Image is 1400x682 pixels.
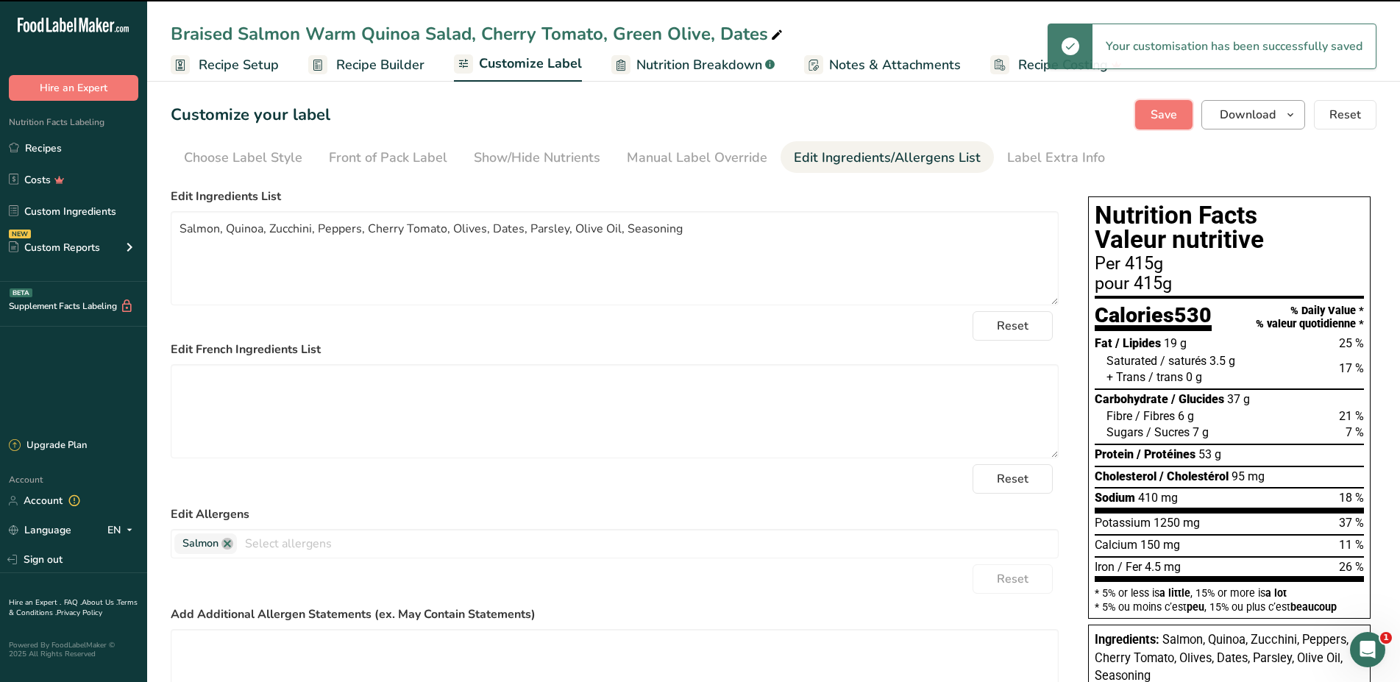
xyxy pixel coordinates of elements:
[1095,602,1364,612] div: * 5% ou moins c’est , 15% ou plus c’est
[1314,100,1376,129] button: Reset
[1174,302,1212,327] span: 530
[1135,409,1175,423] span: / Fibres
[1095,275,1364,293] div: pour 415g
[1117,560,1142,574] span: / Fer
[1007,148,1105,168] div: Label Extra Info
[9,517,71,543] a: Language
[1148,370,1183,384] span: / trans
[1138,491,1178,505] span: 410 mg
[1095,560,1115,574] span: Iron
[997,317,1028,335] span: Reset
[1159,587,1190,599] span: a little
[1339,491,1364,505] span: 18 %
[1095,447,1134,461] span: Protein
[171,188,1059,205] label: Edit Ingredients List
[1265,587,1287,599] span: a lot
[9,438,87,453] div: Upgrade Plan
[611,49,775,82] a: Nutrition Breakdown
[184,148,302,168] div: Choose Label Style
[10,288,32,297] div: BETA
[171,21,786,47] div: Braised Salmon Warm Quinoa Salad, Cherry Tomato, Green Olive, Dates
[1095,516,1151,530] span: Potassium
[171,605,1059,623] label: Add Additional Allergen Statements (ex. May Contain Statements)
[1160,354,1207,368] span: / saturés
[1095,305,1212,332] div: Calories
[1135,100,1193,129] button: Save
[1095,255,1364,273] div: Per 415g
[997,470,1028,488] span: Reset
[9,597,61,608] a: Hire an Expert .
[9,597,138,618] a: Terms & Conditions .
[1350,632,1385,667] iframe: Intercom live chat
[1092,24,1376,68] div: Your customisation has been successfully saved
[1209,354,1235,368] span: 3.5 g
[1339,516,1364,530] span: 37 %
[64,597,82,608] a: FAQ .
[1095,392,1168,406] span: Carbohydrate
[1220,106,1276,124] span: Download
[1380,632,1392,644] span: 1
[171,103,330,127] h1: Customize your label
[1339,409,1364,423] span: 21 %
[973,564,1053,594] button: Reset
[1346,425,1364,439] span: 7 %
[9,240,100,255] div: Custom Reports
[1339,361,1364,375] span: 17 %
[1151,106,1177,124] span: Save
[454,47,582,82] a: Customize Label
[1106,354,1157,368] span: Saturated
[329,148,447,168] div: Front of Pack Label
[1095,582,1364,612] section: * 5% or less is , 15% or more is
[1106,425,1143,439] span: Sugars
[1095,633,1159,647] span: Ingredients:
[973,464,1053,494] button: Reset
[990,49,1122,82] a: Recipe Costing
[1095,203,1364,252] h1: Nutrition Facts Valeur nutritive
[1159,469,1229,483] span: / Cholestérol
[1140,538,1180,552] span: 150 mg
[1201,100,1305,129] button: Download
[171,505,1059,523] label: Edit Allergens
[997,570,1028,588] span: Reset
[804,49,961,82] a: Notes & Attachments
[1137,447,1195,461] span: / Protéines
[1339,560,1364,574] span: 26 %
[1187,601,1204,613] span: peu
[9,75,138,101] button: Hire an Expert
[1106,370,1145,384] span: + Trans
[1171,392,1224,406] span: / Glucides
[1198,447,1221,461] span: 53 g
[82,597,117,608] a: About Us .
[829,55,961,75] span: Notes & Attachments
[474,148,600,168] div: Show/Hide Nutrients
[1339,538,1364,552] span: 11 %
[794,148,981,168] div: Edit Ingredients/Allergens List
[1227,392,1250,406] span: 37 g
[1095,469,1156,483] span: Cholesterol
[1232,469,1265,483] span: 95 mg
[627,148,767,168] div: Manual Label Override
[199,55,279,75] span: Recipe Setup
[107,522,138,539] div: EN
[1164,336,1187,350] span: 19 g
[9,230,31,238] div: NEW
[1339,336,1364,350] span: 25 %
[171,49,279,82] a: Recipe Setup
[1329,106,1361,124] span: Reset
[479,54,582,74] span: Customize Label
[237,532,1058,555] input: Select allergens
[1106,409,1132,423] span: Fibre
[1095,491,1135,505] span: Sodium
[1178,409,1194,423] span: 6 g
[1154,516,1200,530] span: 1250 mg
[336,55,424,75] span: Recipe Builder
[1095,538,1137,552] span: Calcium
[1115,336,1161,350] span: / Lipides
[973,311,1053,341] button: Reset
[57,608,102,618] a: Privacy Policy
[308,49,424,82] a: Recipe Builder
[1256,305,1364,330] div: % Daily Value * % valeur quotidienne *
[1095,336,1112,350] span: Fat
[1145,560,1181,574] span: 4.5 mg
[1018,55,1108,75] span: Recipe Costing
